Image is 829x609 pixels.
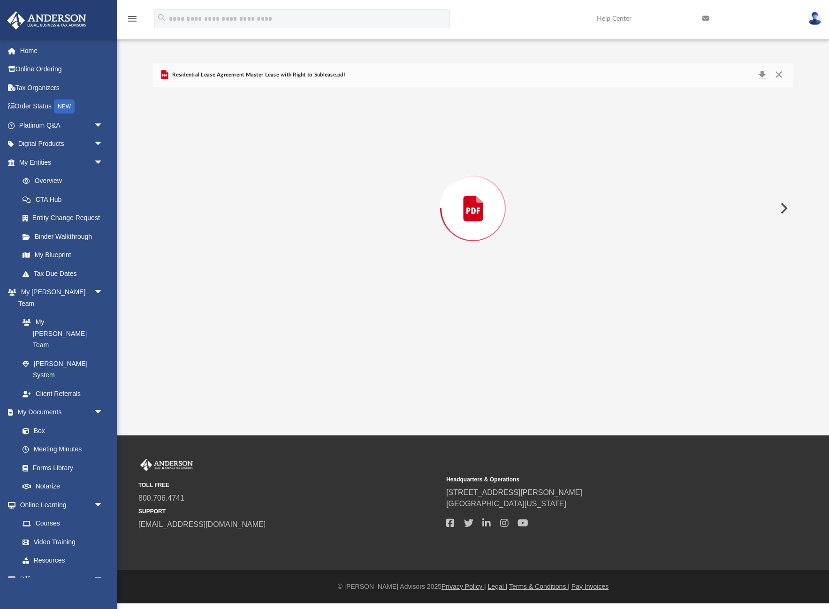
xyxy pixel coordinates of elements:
[7,153,117,172] a: My Entitiesarrow_drop_down
[13,514,113,533] a: Courses
[13,172,117,190] a: Overview
[153,63,793,330] div: Preview
[170,71,345,79] span: Residential Lease Agreement Master Lease with Right to Sublease.pdf
[7,403,113,422] a: My Documentsarrow_drop_down
[138,459,195,471] img: Anderson Advisors Platinum Portal
[94,135,113,154] span: arrow_drop_down
[13,190,117,209] a: CTA Hub
[138,481,440,489] small: TOLL FREE
[446,488,582,496] a: [STREET_ADDRESS][PERSON_NAME]
[7,60,117,79] a: Online Ordering
[13,354,113,384] a: [PERSON_NAME] System
[117,582,829,592] div: © [PERSON_NAME] Advisors 2025
[13,227,117,246] a: Binder Walkthrough
[488,583,508,590] a: Legal |
[13,313,108,355] a: My [PERSON_NAME] Team
[138,520,266,528] a: [EMAIL_ADDRESS][DOMAIN_NAME]
[446,500,566,508] a: [GEOGRAPHIC_DATA][US_STATE]
[773,195,793,221] button: Next File
[13,421,108,440] a: Box
[441,583,486,590] a: Privacy Policy |
[770,69,787,82] button: Close
[13,264,117,283] a: Tax Due Dates
[94,403,113,422] span: arrow_drop_down
[13,209,117,228] a: Entity Change Request
[571,583,608,590] a: Pay Invoices
[808,12,822,25] img: User Pic
[13,440,113,459] a: Meeting Minutes
[4,11,89,30] img: Anderson Advisors Platinum Portal
[127,18,138,24] a: menu
[446,475,747,484] small: Headquarters & Operations
[157,13,167,23] i: search
[7,97,117,116] a: Order StatusNEW
[54,99,75,114] div: NEW
[13,477,113,496] a: Notarize
[13,246,113,265] a: My Blueprint
[94,116,113,135] span: arrow_drop_down
[7,135,117,153] a: Digital Productsarrow_drop_down
[753,69,770,82] button: Download
[13,551,113,570] a: Resources
[7,116,117,135] a: Platinum Q&Aarrow_drop_down
[7,283,113,313] a: My [PERSON_NAME] Teamarrow_drop_down
[7,495,113,514] a: Online Learningarrow_drop_down
[127,13,138,24] i: menu
[138,494,184,502] a: 800.706.4741
[94,495,113,515] span: arrow_drop_down
[94,570,113,589] span: arrow_drop_down
[94,153,113,172] span: arrow_drop_down
[13,384,113,403] a: Client Referrals
[13,533,108,551] a: Video Training
[7,570,117,588] a: Billingarrow_drop_down
[7,41,117,60] a: Home
[13,458,108,477] a: Forms Library
[509,583,570,590] a: Terms & Conditions |
[7,78,117,97] a: Tax Organizers
[94,283,113,302] span: arrow_drop_down
[138,507,440,516] small: SUPPORT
